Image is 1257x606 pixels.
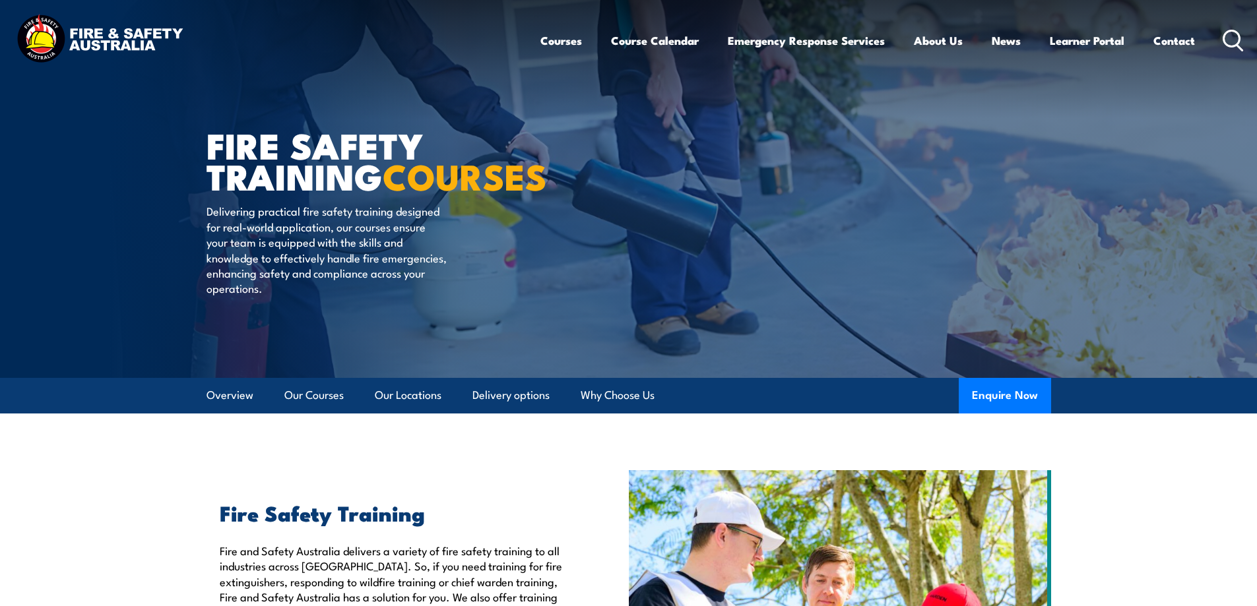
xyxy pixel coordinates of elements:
[992,23,1021,58] a: News
[284,378,344,413] a: Our Courses
[611,23,699,58] a: Course Calendar
[207,378,253,413] a: Overview
[207,129,532,191] h1: FIRE SAFETY TRAINING
[472,378,550,413] a: Delivery options
[581,378,655,413] a: Why Choose Us
[1050,23,1124,58] a: Learner Portal
[207,203,447,295] p: Delivering practical fire safety training designed for real-world application, our courses ensure...
[1153,23,1195,58] a: Contact
[383,148,547,202] strong: COURSES
[540,23,582,58] a: Courses
[220,503,568,522] h2: Fire Safety Training
[959,378,1051,413] button: Enquire Now
[375,378,441,413] a: Our Locations
[728,23,885,58] a: Emergency Response Services
[914,23,963,58] a: About Us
